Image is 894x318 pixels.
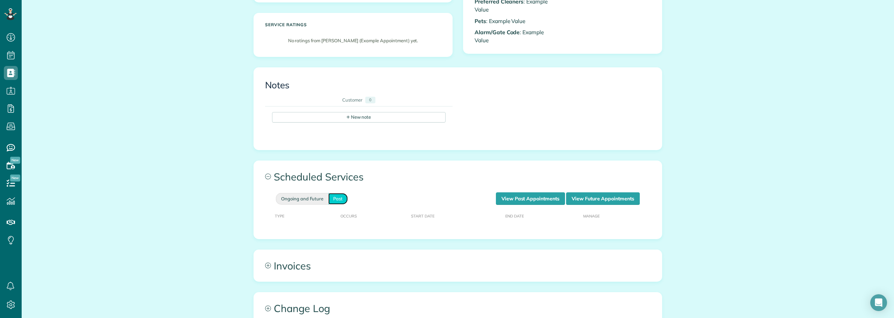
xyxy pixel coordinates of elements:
[265,22,441,27] h5: Service ratings
[496,192,565,205] a: View Past Appointments
[475,28,557,44] p: : Example Value
[265,80,651,90] h3: Notes
[346,112,350,121] span: +
[276,193,328,205] a: Ongoing and Future
[408,205,503,226] th: Start Date
[10,157,20,164] span: New
[342,97,362,103] div: Customer
[475,29,520,36] b: Alarm/Gate Code
[503,205,580,226] th: End Date
[347,114,371,120] div: New note
[365,97,375,103] div: 0
[269,37,438,44] p: No ratings from [PERSON_NAME] (Example Appointment) yet.
[580,205,651,226] th: Manage
[338,205,409,226] th: Occurs
[475,17,557,25] p: : Example Value
[566,192,640,205] a: View Future Appointments
[870,294,887,311] div: Open Intercom Messenger
[254,161,662,192] a: Scheduled Services
[254,250,662,281] a: Invoices
[475,17,486,24] b: Pets
[328,193,348,205] a: Past
[264,205,338,226] th: Type
[10,175,20,182] span: New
